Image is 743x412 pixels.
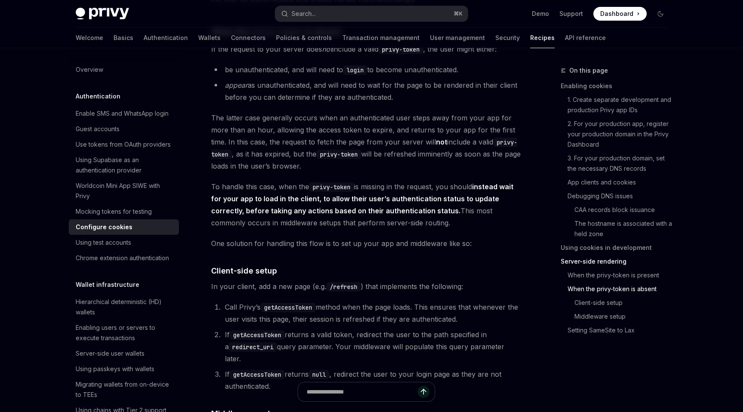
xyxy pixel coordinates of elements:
em: not [322,45,332,53]
em: appear [225,81,248,89]
strong: instead wait for your app to load in the client, to allow their user’s authentication status to u... [211,182,513,215]
span: On this page [569,65,608,76]
a: Wallets [198,28,221,48]
a: Dashboard [593,7,647,21]
h5: Authentication [76,91,120,101]
a: 2. For your production app, register your production domain in the Privy Dashboard [568,117,674,151]
a: Client-side setup [574,296,674,310]
div: Configure cookies [76,222,132,232]
a: When the privy-token is absent [568,282,674,296]
a: Configure cookies [69,219,179,235]
a: Enabling cookies [561,79,674,93]
a: Overview [69,62,179,77]
a: Setting SameSite to Lax [568,323,674,337]
div: Using Supabase as an authentication provider [76,155,174,175]
button: Send message [418,386,430,398]
div: Enabling users or servers to execute transactions [76,323,174,343]
li: be unauthenticated, and will need to to become unauthenticated. [211,64,521,76]
h5: Wallet infrastructure [76,280,139,290]
a: Using cookies in development [561,241,674,255]
a: 1. Create separate development and production Privy app IDs [568,93,674,117]
span: In your client, add a new page (e.g. ) that implements the following: [211,280,521,292]
code: privy-token [309,182,354,192]
a: Enabling users or servers to execute transactions [69,320,179,346]
a: Basics [114,28,133,48]
a: Connectors [231,28,266,48]
span: The latter case generally occurs when an authenticated user steps away from your app for more tha... [211,112,521,172]
a: API reference [565,28,606,48]
div: Search... [292,9,316,19]
code: privy-token [316,150,361,159]
div: Mocking tokens for testing [76,206,152,217]
div: Using passkeys with wallets [76,364,154,374]
button: Search...⌘K [275,6,468,22]
span: If the request to your server does include a valid , the user might either: [211,43,521,55]
div: Server-side user wallets [76,348,144,359]
div: Chrome extension authentication [76,253,169,263]
a: Enable SMS and WhatsApp login [69,106,179,121]
code: login [343,65,367,75]
span: Client-side setup [211,265,277,277]
a: The hostname is associated with a held zone [574,217,674,241]
code: privy-token [378,45,423,54]
code: getAccessToken [230,330,285,340]
a: Demo [532,9,549,18]
div: Use tokens from OAuth providers [76,139,171,150]
span: Dashboard [600,9,633,18]
a: Worldcoin Mini App SIWE with Privy [69,178,179,204]
div: Using test accounts [76,237,131,248]
li: Call Privy’s method when the page loads. This ensures that whenever the user visits this page, th... [222,301,521,325]
span: To handle this case, when the is missing in the request, you should This most commonly occurs in ... [211,181,521,229]
a: User management [430,28,485,48]
a: Authentication [144,28,188,48]
img: dark logo [76,8,129,20]
a: Server-side user wallets [69,346,179,361]
a: When the privy-token is present [568,268,674,282]
span: One solution for handling this flow is to set up your app and middleware like so: [211,237,521,249]
div: Migrating wallets from on-device to TEEs [76,379,174,400]
div: Worldcoin Mini App SIWE with Privy [76,181,174,201]
a: Using Supabase as an authentication provider [69,152,179,178]
a: Chrome extension authentication [69,250,179,266]
code: getAccessToken [230,370,285,379]
li: If returns a valid token, redirect the user to the path specified in a query parameter. Your midd... [222,329,521,365]
a: Using passkeys with wallets [69,361,179,377]
a: Welcome [76,28,103,48]
li: If returns , redirect the user to your login page as they are not authenticated. [222,368,521,392]
a: 3. For your production domain, set the necessary DNS records [568,151,674,175]
a: Hierarchical deterministic (HD) wallets [69,294,179,320]
code: getAccessToken [261,303,316,312]
a: Security [495,28,520,48]
a: Support [559,9,583,18]
div: Overview [76,65,103,75]
code: /refresh [326,282,361,292]
a: Policies & controls [276,28,332,48]
a: Debugging DNS issues [568,189,674,203]
a: Mocking tokens for testing [69,204,179,219]
li: as unauthenticated, and will need to wait for the page to be rendered in their client before you ... [211,79,521,103]
a: Use tokens from OAuth providers [69,137,179,152]
span: ⌘ K [454,10,463,17]
a: App clients and cookies [568,175,674,189]
a: Middleware setup [574,310,674,323]
a: Guest accounts [69,121,179,137]
a: Using test accounts [69,235,179,250]
code: null [309,370,329,379]
a: Migrating wallets from on-device to TEEs [69,377,179,403]
a: Server-side rendering [561,255,674,268]
div: Hierarchical deterministic (HD) wallets [76,297,174,317]
div: Guest accounts [76,124,120,134]
a: Transaction management [342,28,420,48]
button: Toggle dark mode [654,7,667,21]
a: Recipes [530,28,555,48]
code: redirect_uri [229,342,277,352]
div: Enable SMS and WhatsApp login [76,108,169,119]
a: CAA records block issuance [574,203,674,217]
strong: not [436,138,447,146]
